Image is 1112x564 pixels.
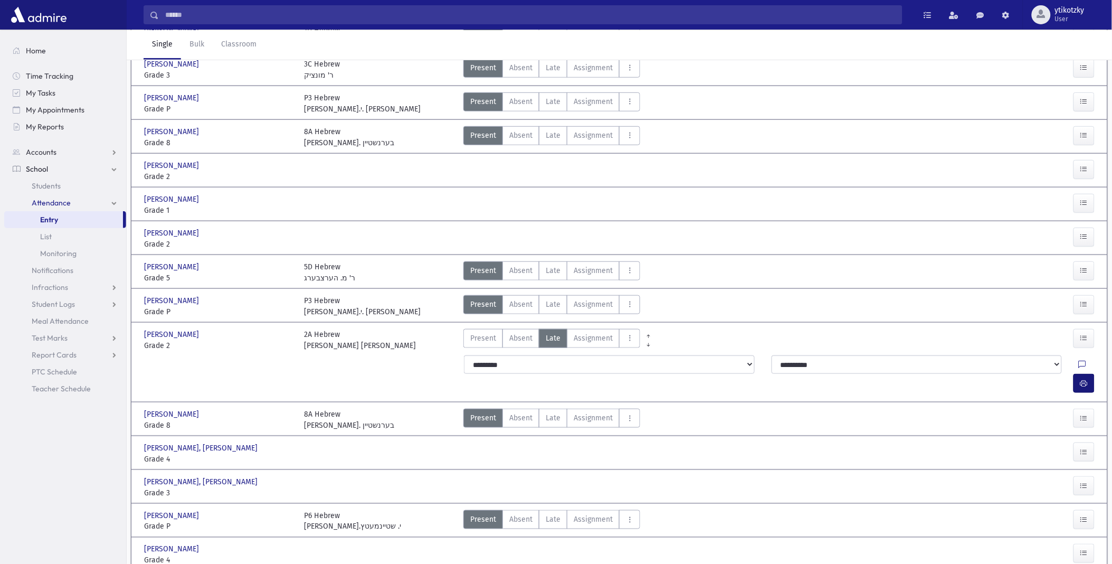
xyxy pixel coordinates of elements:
span: [PERSON_NAME] [144,160,201,171]
span: [PERSON_NAME] [144,228,201,239]
div: AttTypes [463,510,640,532]
span: Grade 2 [144,340,294,351]
span: Present [470,130,496,141]
a: Attendance [4,194,126,211]
span: Assignment [574,62,613,73]
span: Teacher Schedule [32,384,91,393]
a: Meal Attendance [4,313,126,330]
a: Report Cards [4,346,126,363]
span: Grade 2 [144,239,294,250]
span: Grade P [144,104,294,115]
span: Absent [509,130,533,141]
span: Late [546,62,560,73]
a: Accounts [4,144,126,161]
span: Present [470,96,496,107]
a: Teacher Schedule [4,380,126,397]
a: Students [4,177,126,194]
span: List [40,232,52,241]
span: Meal Attendance [32,316,89,326]
span: My Appointments [26,105,84,115]
span: [PERSON_NAME] [144,59,201,70]
span: Absent [509,333,533,344]
a: PTC Schedule [4,363,126,380]
span: [PERSON_NAME] [144,544,201,555]
span: [PERSON_NAME] [144,92,201,104]
span: Absent [509,96,533,107]
input: Search [159,5,902,24]
a: My Reports [4,118,126,135]
img: AdmirePro [8,4,69,25]
div: 5D Hebrew ר' מ. הערצבערג [305,261,356,284]
span: Grade P [144,306,294,317]
span: Infractions [32,283,68,292]
span: Assignment [574,333,613,344]
span: Notifications [32,266,73,275]
span: Home [26,46,46,55]
span: Late [546,265,560,276]
span: Late [546,299,560,310]
span: Present [470,514,496,525]
span: Grade P [144,521,294,532]
a: Time Tracking [4,68,126,84]
span: Present [470,62,496,73]
a: Student Logs [4,296,126,313]
span: Assignment [574,299,613,310]
a: Bulk [181,30,213,59]
span: Assignment [574,412,613,424]
span: Absent [509,412,533,424]
span: [PERSON_NAME] [144,261,201,272]
a: Home [4,42,126,59]
span: Absent [509,265,533,276]
span: [PERSON_NAME] [144,409,201,420]
span: Assignment [574,130,613,141]
div: P6 Hebrew [PERSON_NAME].י. שטיינמעטץ [305,510,402,532]
a: Single [144,30,181,59]
span: [PERSON_NAME] [144,194,201,205]
span: Late [546,130,560,141]
a: Infractions [4,279,126,296]
span: Student Logs [32,299,75,309]
span: Late [546,333,560,344]
span: Test Marks [32,333,68,343]
span: Late [546,96,560,107]
a: My Tasks [4,84,126,101]
span: Grade 4 [144,454,294,465]
div: AttTypes [463,409,640,431]
span: Grade 8 [144,137,294,148]
span: Grade 5 [144,272,294,284]
div: 8A Hebrew [PERSON_NAME]. בערנשטיין [305,409,395,431]
span: Absent [509,514,533,525]
div: AttTypes [463,59,640,81]
span: Grade 8 [144,420,294,431]
span: My Tasks [26,88,55,98]
span: [PERSON_NAME] [144,295,201,306]
span: Present [470,265,496,276]
span: Monitoring [40,249,77,258]
span: [PERSON_NAME] [144,126,201,137]
span: Late [546,514,560,525]
span: Grade 2 [144,171,294,182]
span: Students [32,181,61,191]
span: Time Tracking [26,71,73,81]
span: ytikotzky [1055,6,1085,15]
div: AttTypes [463,92,640,115]
span: Present [470,412,496,424]
span: Assignment [574,265,613,276]
div: AttTypes [463,329,640,351]
span: [PERSON_NAME] [144,329,201,340]
span: Entry [40,215,58,224]
div: AttTypes [463,261,640,284]
span: My Reports [26,122,64,131]
div: 3C Hebrew ר' מונציק [305,59,340,81]
span: Assignment [574,514,613,525]
a: Notifications [4,262,126,279]
a: My Appointments [4,101,126,118]
span: Present [470,333,496,344]
span: [PERSON_NAME], [PERSON_NAME] [144,443,260,454]
a: Entry [4,211,123,228]
span: Present [470,299,496,310]
span: Grade 3 [144,70,294,81]
span: PTC Schedule [32,367,77,377]
span: Absent [509,62,533,73]
div: AttTypes [463,295,640,317]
